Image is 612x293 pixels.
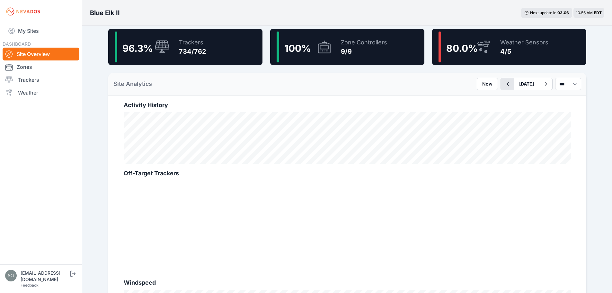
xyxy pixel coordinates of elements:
[108,29,262,65] a: 96.3%Trackers734/762
[477,78,498,90] button: Now
[530,10,556,15] span: Next update in
[179,47,206,56] div: 734/762
[594,10,602,15] span: EDT
[500,47,548,56] div: 4/5
[5,270,17,281] img: solarae@invenergy.com
[90,5,120,21] nav: Breadcrumb
[557,10,569,15] div: 03 : 06
[284,42,311,54] span: 100 %
[124,101,571,110] h2: Activity History
[124,169,571,178] h2: Off-Target Trackers
[124,278,571,287] h2: Windspeed
[122,42,153,54] span: 96.3 %
[3,48,79,60] a: Site Overview
[446,42,478,54] span: 80.0 %
[21,270,69,283] div: [EMAIL_ADDRESS][DOMAIN_NAME]
[113,79,152,88] h2: Site Analytics
[3,73,79,86] a: Trackers
[90,8,120,17] h3: Blue Elk II
[3,23,79,39] a: My Sites
[21,283,39,288] a: Feedback
[341,47,387,56] div: 9/9
[514,78,539,90] button: [DATE]
[3,86,79,99] a: Weather
[179,38,206,47] div: Trackers
[341,38,387,47] div: Zone Controllers
[3,41,31,47] span: DASHBOARD
[432,29,586,65] a: 80.0%Weather Sensors4/5
[576,10,593,15] span: 10:56 AM
[270,29,424,65] a: 100%Zone Controllers9/9
[5,6,41,17] img: Nevados
[500,38,548,47] div: Weather Sensors
[3,60,79,73] a: Zones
